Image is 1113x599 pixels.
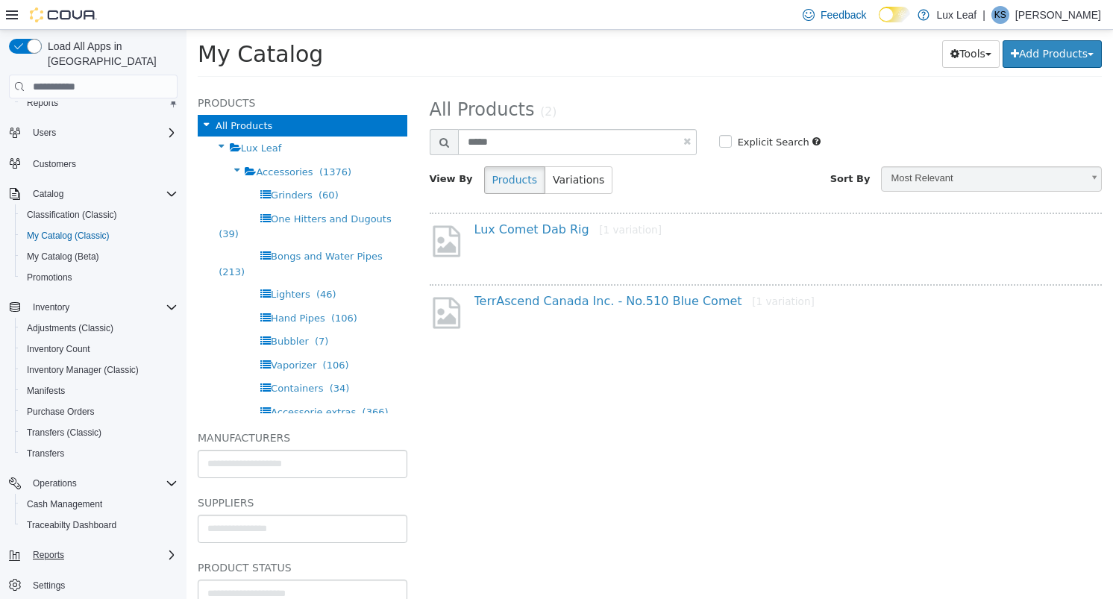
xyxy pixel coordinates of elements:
a: Reports [21,94,64,112]
span: Classification (Classic) [21,206,178,224]
small: (2) [354,75,370,89]
span: KS [994,6,1006,24]
span: Hand Pipes [84,283,139,294]
span: Traceabilty Dashboard [21,516,178,534]
span: (366) [176,377,202,388]
span: Inventory [27,298,178,316]
button: Promotions [15,267,184,288]
span: (60) [132,160,152,171]
span: Settings [33,580,65,592]
a: Adjustments (Classic) [21,319,119,337]
span: Reports [21,94,178,112]
button: Customers [3,152,184,174]
a: TerrAscend Canada Inc. - No.510 Blue Comet[1 variation] [288,264,628,278]
span: Users [33,127,56,139]
span: Transfers [27,448,64,460]
a: Promotions [21,269,78,286]
span: Inventory [33,301,69,313]
span: Settings [27,576,178,595]
a: Customers [27,155,82,173]
a: Most Relevant [695,137,915,162]
span: Manifests [21,382,178,400]
input: Dark Mode [879,7,910,22]
h5: Product Status [11,529,221,547]
a: Inventory Count [21,340,96,358]
span: Grinders [84,160,126,171]
span: Catalog [27,185,178,203]
button: Tools [756,10,813,38]
button: Add Products [816,10,915,38]
label: Explicit Search [548,105,623,120]
span: Containers [84,353,137,364]
span: My Catalog (Classic) [27,230,110,242]
button: Inventory [27,298,75,316]
button: Inventory [3,297,184,318]
button: Transfers (Classic) [15,422,184,443]
button: Reports [3,545,184,565]
button: Operations [27,474,83,492]
p: Lux Leaf [937,6,977,24]
button: My Catalog (Classic) [15,225,184,246]
p: | [982,6,985,24]
span: Operations [33,477,77,489]
span: Adjustments (Classic) [27,322,113,334]
span: Accessories [69,137,126,148]
span: Inventory Manager (Classic) [27,364,139,376]
span: Dark Mode [879,22,880,23]
a: My Catalog (Beta) [21,248,105,266]
img: missing-image.png [243,265,277,301]
span: Promotions [21,269,178,286]
span: Most Relevant [695,137,895,160]
span: Reports [27,97,58,109]
h5: Products [11,64,221,82]
h5: Suppliers [11,464,221,482]
p: [PERSON_NAME] [1015,6,1101,24]
span: (7) [128,306,142,317]
span: Purchase Orders [27,406,95,418]
span: (46) [130,259,150,270]
span: Adjustments (Classic) [21,319,178,337]
span: Catalog [33,188,63,200]
img: Cova [30,7,97,22]
a: Classification (Classic) [21,206,123,224]
button: Inventory Count [15,339,184,360]
div: Kale Seelen [991,6,1009,24]
button: Catalog [3,184,184,204]
button: Variations [358,137,426,164]
span: Cash Management [21,495,178,513]
a: My Catalog (Classic) [21,227,116,245]
span: Traceabilty Dashboard [27,519,116,531]
span: Promotions [27,272,72,283]
span: Customers [33,158,76,170]
a: Transfers [21,445,70,462]
button: Transfers [15,443,184,464]
a: Transfers (Classic) [21,424,107,442]
a: Cash Management [21,495,108,513]
span: View By [243,143,286,154]
button: My Catalog (Beta) [15,246,184,267]
button: Reports [15,92,184,113]
span: My Catalog [11,11,137,37]
span: (213) [32,236,58,248]
button: Traceabilty Dashboard [15,515,184,536]
span: Bongs and Water Pipes [84,221,196,232]
span: My Catalog (Beta) [21,248,178,266]
span: Vaporizer [84,330,130,341]
span: Bubbler [84,306,122,317]
a: Lux Comet Dab Rig[1 variation] [288,192,475,207]
span: Accessorie extras [84,377,169,388]
span: Reports [33,549,64,561]
span: (39) [32,198,52,210]
span: Operations [27,474,178,492]
button: Adjustments (Classic) [15,318,184,339]
span: Inventory Count [27,343,90,355]
span: All Products [243,69,348,90]
a: Traceabilty Dashboard [21,516,122,534]
span: Feedback [821,7,866,22]
span: Lighters [84,259,124,270]
a: Purchase Orders [21,403,101,421]
span: Inventory Manager (Classic) [21,361,178,379]
a: Settings [27,577,71,595]
span: Load All Apps in [GEOGRAPHIC_DATA] [42,39,178,69]
button: Users [27,124,62,142]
